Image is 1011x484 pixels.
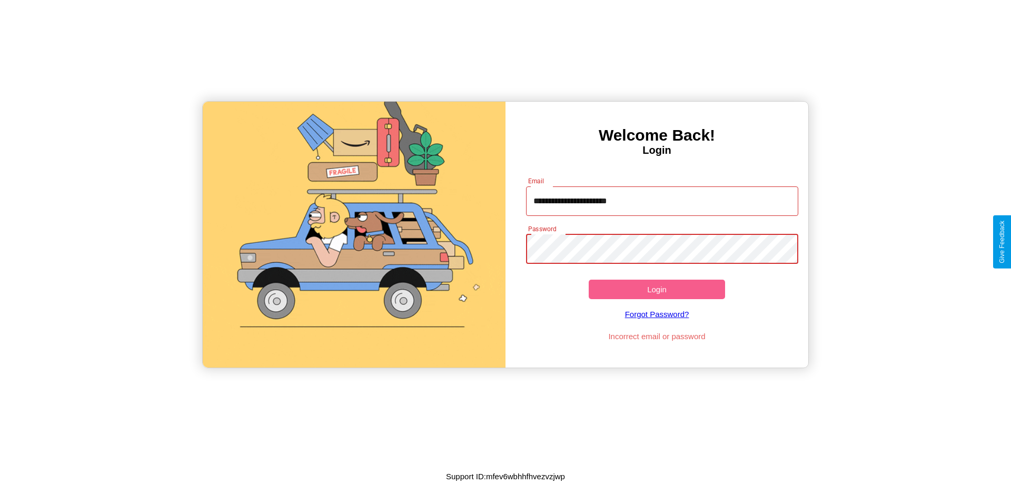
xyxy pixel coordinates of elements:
p: Incorrect email or password [521,329,794,343]
h4: Login [506,144,808,156]
label: Email [528,176,544,185]
p: Support ID: mfev6wbhhfhvezvzjwp [446,469,565,483]
img: gif [203,102,506,368]
button: Login [589,280,725,299]
h3: Welcome Back! [506,126,808,144]
label: Password [528,224,556,233]
a: Forgot Password? [521,299,794,329]
div: Give Feedback [998,221,1006,263]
